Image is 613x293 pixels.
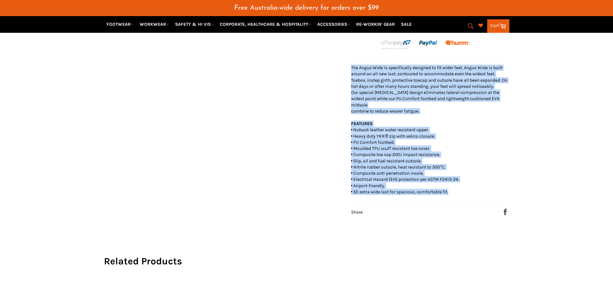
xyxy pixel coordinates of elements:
[172,19,216,30] a: SAFETY & HI VIS
[354,19,397,30] a: RE-WORKIN' GEAR
[487,19,509,33] a: Cart
[217,19,314,30] a: CORPORATE, HEALTHCARE & HOSPITALITY
[351,209,363,215] span: Share
[315,19,353,30] a: ACCESSORIES
[351,65,509,114] p: The Angus Wide is specifically designed to fit wider feet. Angus Wide is built around an all new ...
[104,19,136,30] a: FOOTWEAR
[104,255,509,268] h2: Related Products
[234,5,379,11] span: Free Australia-wide delivery for orders over $99
[419,34,438,53] img: paypal.png
[351,121,509,195] p: • Nubuck leather water resistant upper. • Heavy duty YKK® zip with velcro closure. • PU Comfort f...
[445,40,469,45] img: Humm_core_logo_RGB-01_300x60px_small_195d8312-4386-4de7-b182-0ef9b6303a37.png
[137,19,172,30] a: WORKWEAR
[380,39,412,50] img: Afterpay-Logo-on-dark-bg_large.png
[398,19,414,30] a: SALE
[351,121,373,126] strong: FEATURES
